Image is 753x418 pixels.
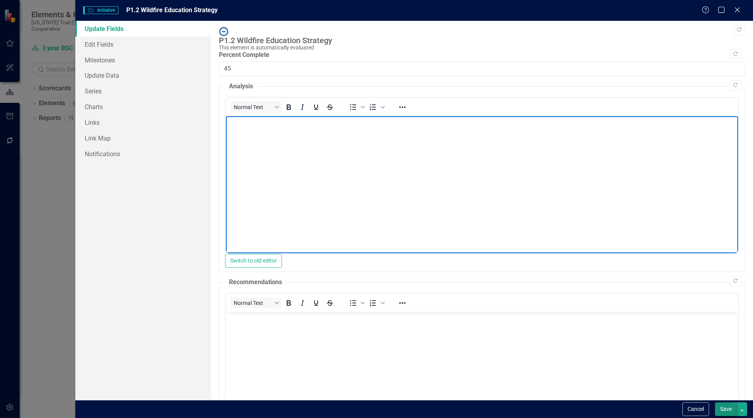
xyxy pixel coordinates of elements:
button: Strikethrough [323,102,336,113]
a: Charts [75,99,211,115]
span: Normal Text [234,104,272,110]
div: P1.2 Wildfire Education Strategy [219,36,741,45]
button: Cancel [682,402,709,416]
div: Numbered list [366,298,386,308]
button: Block Normal Text [231,298,282,308]
label: Percent Complete [219,51,745,60]
div: Numbered list [366,102,386,113]
button: Strikethrough [323,298,336,308]
button: Reveal or hide additional toolbar items [396,102,409,113]
span: Normal Text [234,300,272,306]
legend: Analysis [225,82,257,91]
button: Block Normal Text [231,102,282,113]
button: Save [715,402,737,416]
button: Underline [309,298,323,308]
span: P1.2 Wildfire Education Strategy [126,6,218,14]
button: Italic [296,102,309,113]
div: Bullet list [346,298,366,308]
img: No Information [219,27,228,36]
button: Switch to old editor [225,254,282,268]
a: Update Data [75,68,211,83]
a: Update Fields [75,21,211,37]
button: Underline [309,102,323,113]
a: Links [75,115,211,130]
a: Notifications [75,146,211,162]
button: Reveal or hide additional toolbar items [396,298,409,308]
span: Initiative [83,6,118,14]
button: Bold [282,102,295,113]
button: Bold [282,298,295,308]
a: Series [75,83,211,99]
button: Italic [296,298,309,308]
div: Bullet list [346,102,366,113]
div: This element is automatically evaluated [219,45,741,51]
legend: Recommendations [225,278,286,287]
a: Milestones [75,52,211,68]
a: Edit Fields [75,37,211,52]
a: Link Map [75,130,211,146]
iframe: Rich Text Area [226,116,738,253]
